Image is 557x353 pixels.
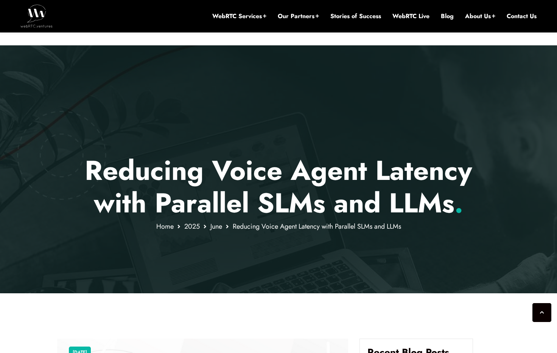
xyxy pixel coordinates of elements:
a: About Us [465,12,495,20]
a: WebRTC Services [212,12,266,20]
a: Our Partners [278,12,319,20]
span: . [454,183,463,223]
p: Reducing Voice Agent Latency with Parallel SLMs and LLMs [57,154,500,220]
a: Blog [441,12,454,20]
a: WebRTC Live [392,12,429,20]
img: WebRTC.ventures [20,5,53,27]
a: 2025 [184,221,200,231]
a: June [210,221,222,231]
a: Stories of Success [330,12,381,20]
span: Reducing Voice Agent Latency with Parallel SLMs and LLMs [233,221,401,231]
a: Contact Us [507,12,537,20]
a: Home [156,221,174,231]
